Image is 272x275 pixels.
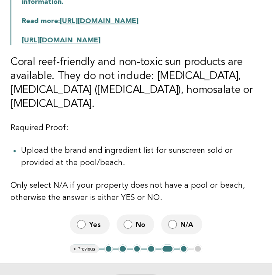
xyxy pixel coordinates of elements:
p: Only select N/A if your property does not have a pool or beach, otherwise the answer is either YE... [10,179,262,204]
a: [URL][DOMAIN_NAME] [22,37,100,44]
p: Required Proof: [10,122,262,134]
li: Upload the brand and ingredient list for sunscreen sold or provided at the pool/beach. [21,144,262,169]
input: Yes [77,220,86,229]
button: 1 [104,244,113,253]
button: < Previous [70,244,98,253]
a: [URL][DOMAIN_NAME] [60,18,138,25]
span: Yes [89,220,103,229]
p: Read more: [22,17,262,26]
span: No [136,220,147,229]
button: 6 [179,244,188,253]
input: N/A [168,220,177,229]
button: 5 [161,244,174,253]
button: 4 [147,244,155,253]
span: N/A [180,220,195,229]
button: 2 [118,244,127,253]
input: No [124,220,132,229]
h3: Coral reef-friendly and non-toxic sun products are available. They do not include: [MEDICAL_DATA]... [10,55,262,111]
button: 3 [133,244,141,253]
